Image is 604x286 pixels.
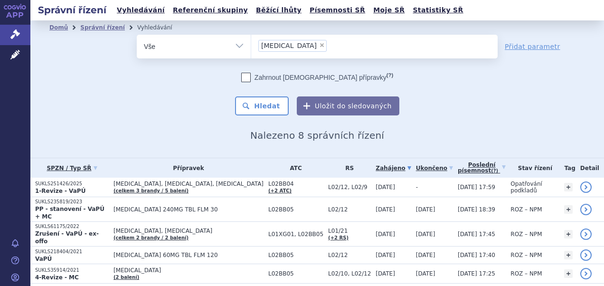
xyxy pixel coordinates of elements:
span: L01/21 [328,228,371,234]
input: [MEDICAL_DATA] [330,39,335,51]
span: Nalezeno 8 správních řízení [250,130,384,141]
a: Písemnosti SŘ [307,4,368,17]
button: Uložit do sledovaných [297,96,399,115]
a: Moje SŘ [370,4,407,17]
span: [MEDICAL_DATA], [MEDICAL_DATA] [113,228,264,234]
span: [MEDICAL_DATA] [261,42,317,49]
a: + [564,230,573,238]
span: - [416,184,418,191]
span: [DATE] [416,252,435,258]
strong: VaPÚ [35,256,52,262]
p: SUKLS251426/2025 [35,181,109,187]
strong: 4-Revize - MC [35,274,79,281]
a: Domů [49,24,68,31]
p: SUKLS61175/2022 [35,223,109,230]
a: detail [580,268,592,279]
span: [DATE] [416,231,435,238]
span: L02/10, L02/12 [328,270,371,277]
p: SUKLS35914/2021 [35,267,109,274]
span: [DATE] [416,270,435,277]
p: SUKLS235819/2023 [35,199,109,205]
strong: PP - stanovení - VaPÚ + MC [35,206,104,220]
span: [DATE] 17:45 [458,231,495,238]
span: [DATE] 17:40 [458,252,495,258]
strong: Zrušení - VaPÚ - ex-offo [35,230,99,245]
a: detail [580,249,592,261]
a: + [564,269,573,278]
a: Správní řízení [80,24,125,31]
span: [MEDICAL_DATA] [113,267,264,274]
span: Opatřování podkladů [510,181,542,194]
a: detail [580,204,592,215]
label: Zahrnout [DEMOGRAPHIC_DATA] přípravky [241,73,393,82]
abbr: (?) [387,72,393,78]
span: L02BB05 [268,270,323,277]
th: Detail [576,158,604,178]
li: Vyhledávání [137,20,185,35]
a: Zahájeno [376,162,411,175]
a: detail [580,229,592,240]
span: × [319,42,325,48]
span: [MEDICAL_DATA] 240MG TBL FLM 30 [113,206,264,213]
a: + [564,251,573,259]
a: (+2 RS) [328,235,349,240]
a: Běžící lhůty [253,4,304,17]
span: [DATE] [376,184,395,191]
span: [DATE] [376,231,395,238]
span: [MEDICAL_DATA] 60MG TBL FLM 120 [113,252,264,258]
th: RS [323,158,371,178]
span: [DATE] 18:39 [458,206,495,213]
th: ATC [264,158,323,178]
span: L01XG01, L02BB05 [268,231,323,238]
a: SPZN / Typ SŘ [35,162,109,175]
p: SUKLS218404/2021 [35,248,109,255]
a: Referenční skupiny [170,4,251,17]
th: Tag [559,158,575,178]
a: Ukončeno [416,162,453,175]
a: (+2 ATC) [268,188,292,193]
span: L02BB05 [268,206,323,213]
span: [DATE] [376,252,395,258]
span: [DATE] 17:59 [458,184,495,191]
span: [DATE] [416,206,435,213]
a: Statistiky SŘ [410,4,466,17]
span: [MEDICAL_DATA], [MEDICAL_DATA], [MEDICAL_DATA] [113,181,264,187]
a: + [564,205,573,214]
span: [DATE] [376,206,395,213]
a: (celkem 2 brandy / 2 balení) [113,235,189,240]
span: [DATE] [376,270,395,277]
a: (celkem 3 brandy / 5 balení) [113,188,189,193]
a: Vyhledávání [114,4,168,17]
span: L02BB04 [268,181,323,187]
a: + [564,183,573,191]
span: L02/12 [328,252,371,258]
span: ROZ – NPM [510,206,542,213]
span: L02/12, L02/9 [328,184,371,191]
a: (2 balení) [113,275,139,280]
span: L02BB05 [268,252,323,258]
abbr: (?) [491,168,498,174]
a: Poslednípísemnost(?) [458,158,506,178]
th: Přípravek [109,158,264,178]
a: detail [580,181,592,193]
span: ROZ – NPM [510,252,542,258]
a: Přidat parametr [505,42,560,51]
h2: Správní řízení [30,3,114,17]
span: ROZ – NPM [510,231,542,238]
strong: 1-Revize - VaPÚ [35,188,85,194]
span: L02/12 [328,206,371,213]
span: ROZ – NPM [510,270,542,277]
button: Hledat [235,96,289,115]
span: [DATE] 17:25 [458,270,495,277]
th: Stav řízení [506,158,559,178]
